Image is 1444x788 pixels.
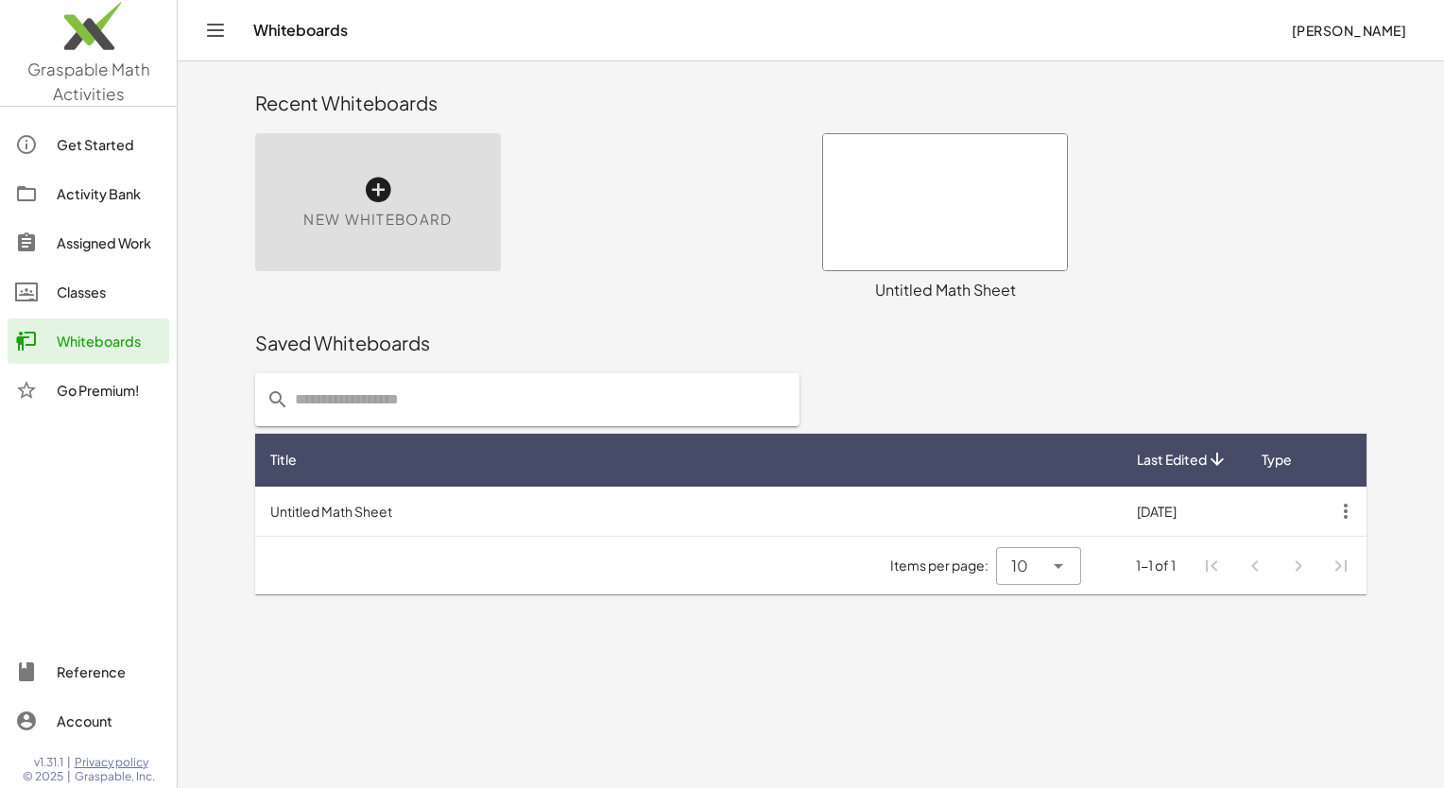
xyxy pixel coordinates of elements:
[23,769,63,784] span: © 2025
[27,59,150,104] span: Graspable Math Activities
[822,279,1068,301] div: Untitled Math Sheet
[270,450,297,470] span: Title
[1136,556,1176,575] div: 1-1 of 1
[255,90,1367,116] div: Recent Whiteboards
[8,318,169,364] a: Whiteboards
[1122,487,1244,536] td: [DATE]
[8,220,169,266] a: Assigned Work
[57,133,162,156] div: Get Started
[67,769,71,784] span: |
[75,755,155,770] a: Privacy policy
[1276,13,1421,47] button: [PERSON_NAME]
[34,755,63,770] span: v1.31.1
[57,182,162,205] div: Activity Bank
[8,122,169,167] a: Get Started
[1191,544,1363,588] nav: Pagination Navigation
[1011,555,1028,577] span: 10
[57,379,162,402] div: Go Premium!
[255,487,1122,536] td: Untitled Math Sheet
[57,330,162,352] div: Whiteboards
[303,209,452,231] span: New Whiteboard
[8,649,169,694] a: Reference
[890,556,996,575] span: Items per page:
[57,710,162,732] div: Account
[57,231,162,254] div: Assigned Work
[8,698,169,744] a: Account
[1291,22,1406,39] span: [PERSON_NAME]
[75,769,155,784] span: Graspable, Inc.
[266,388,289,411] i: prepended action
[8,171,169,216] a: Activity Bank
[1262,450,1292,470] span: Type
[200,15,231,45] button: Toggle navigation
[255,330,1367,356] div: Saved Whiteboards
[8,269,169,315] a: Classes
[1137,450,1207,470] span: Last Edited
[57,281,162,303] div: Classes
[67,755,71,770] span: |
[57,660,162,683] div: Reference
